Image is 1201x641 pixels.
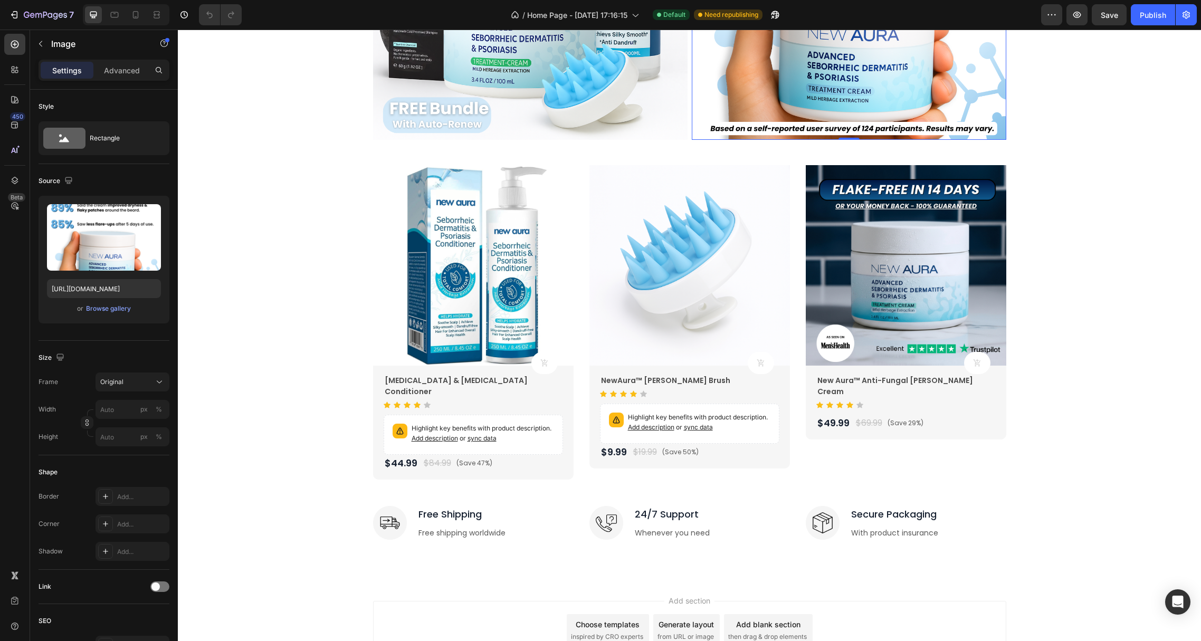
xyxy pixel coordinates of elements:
div: $84.99 [245,426,274,441]
div: $69.99 [677,386,706,401]
button: % [138,430,150,443]
span: then drag & drop elements [550,602,629,612]
div: Source [39,174,75,188]
button: px [152,403,165,416]
p: Whenever you need [457,498,532,509]
div: Open Intercom Messenger [1165,589,1190,615]
div: Publish [1140,9,1166,21]
p: 24/7 Support [457,477,532,492]
div: Generate layout [481,589,536,600]
div: $9.99 [422,414,450,430]
div: Add... [117,520,167,529]
div: px [140,432,148,442]
p: Free shipping worldwide [241,498,328,509]
span: sync data [290,405,319,413]
p: Highlight key benefits with product description. [450,383,593,403]
label: Height [39,432,58,442]
p: Highlight key benefits with product description. [234,394,376,414]
input: px% [96,427,169,446]
input: https://example.com/image.jpg [47,279,161,298]
span: or [497,394,535,401]
pre: (Save 47%) [279,429,314,438]
pre: (Save 29%) [710,389,746,398]
img: preview-image [47,204,161,271]
div: % [156,432,162,442]
p: 7 [69,8,74,21]
p: Advanced [104,65,140,76]
button: Save [1092,4,1127,25]
span: sync data [506,394,535,401]
div: Rectangle [90,126,154,150]
div: Beta [8,193,25,202]
button: Browse gallery [85,303,131,314]
span: Default [663,10,685,20]
span: or [77,302,83,315]
div: Size [39,351,66,365]
pre: (Save 50%) [484,418,521,427]
div: $49.99 [638,385,673,401]
button: Publish [1131,4,1175,25]
a: New Aura™ Anti-Fungal Beard Cream [628,136,828,336]
span: Add section [487,566,537,577]
img: Alt Image [628,476,662,510]
button: % [138,403,150,416]
h2: [MEDICAL_DATA] & [MEDICAL_DATA] Conditioner [206,345,385,369]
p: Free Shipping [241,477,328,492]
div: $19.99 [454,415,480,430]
h2: NewAura™ [PERSON_NAME] Brush [422,345,602,358]
input: px% [96,400,169,419]
div: SEO [39,616,51,626]
label: Width [39,405,56,414]
button: 7 [4,4,79,25]
span: or [280,405,319,413]
div: Shadow [39,547,63,556]
p: Secure Packaging [673,477,760,492]
div: Undo/Redo [199,4,242,25]
div: Add... [117,547,167,557]
div: Choose templates [398,589,462,600]
span: / [522,9,525,21]
div: $44.99 [206,425,241,442]
div: Corner [39,519,60,529]
a: Seborrheic Dermatitis & Psoriasis Conditioner [195,136,396,336]
span: Home Page - [DATE] 17:16:15 [527,9,627,21]
div: Add... [117,492,167,502]
p: Settings [52,65,82,76]
img: Alt Image [195,476,229,510]
div: Link [39,582,51,591]
a: NewAura™ Beard Brush [412,136,612,336]
span: Original [100,377,123,387]
div: Add blank section [558,589,623,600]
h2: New Aura™ Anti-Fungal [PERSON_NAME] Cream [638,345,818,369]
img: Alt Image [412,476,445,510]
div: 450 [10,112,25,121]
p: Image [51,37,141,50]
button: Original [96,372,169,391]
span: inspired by CRO experts [393,602,465,612]
span: Add description [450,394,497,401]
p: With product insurance [673,498,760,509]
label: Frame [39,377,58,387]
span: from URL or image [480,602,536,612]
div: Style [39,102,54,111]
iframe: To enrich screen reader interactions, please activate Accessibility in Grammarly extension settings [178,30,1201,641]
span: Save [1101,11,1118,20]
span: Add description [234,405,280,413]
div: Border [39,492,59,501]
span: Need republishing [704,10,758,20]
div: Shape [39,467,58,477]
button: px [152,430,165,443]
div: % [156,405,162,414]
div: px [140,405,148,414]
